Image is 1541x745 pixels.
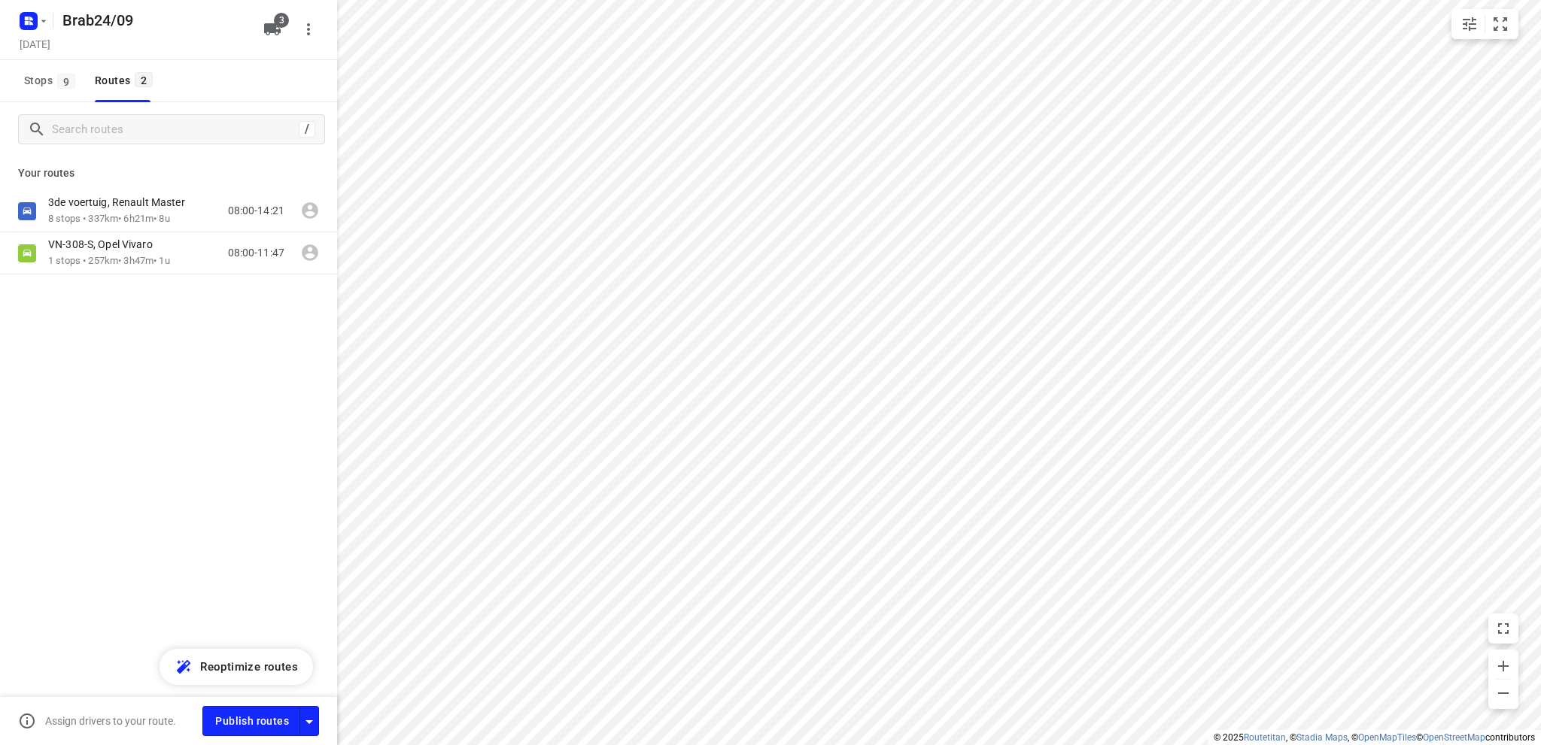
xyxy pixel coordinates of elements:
[14,35,56,53] h5: Project date
[299,121,315,138] div: /
[300,711,318,730] div: Driver app settings
[202,706,300,735] button: Publish routes
[1296,732,1348,743] a: Stadia Maps
[45,715,176,727] p: Assign drivers to your route.
[18,165,319,181] p: Your routes
[48,212,200,226] p: 8 stops • 337km • 6h21m • 8u
[200,657,298,677] span: Reoptimize routes
[24,71,80,90] span: Stops
[1451,9,1518,39] div: small contained button group
[1423,732,1485,743] a: OpenStreetMap
[257,14,287,44] button: 3
[57,74,75,89] span: 9
[215,712,289,731] span: Publish routes
[295,238,325,268] span: Assign driver
[228,245,284,261] p: 08:00-11:47
[160,649,313,685] button: Reoptimize routes
[95,71,157,90] div: Routes
[228,203,284,219] p: 08:00-14:21
[1358,732,1416,743] a: OpenMapTiles
[1244,732,1286,743] a: Routetitan
[295,195,325,226] span: Assign driver
[52,118,299,141] input: Search routes
[56,8,251,32] h5: Rename
[1454,9,1485,39] button: Map settings
[48,254,170,268] p: 1 stops • 257km • 3h47m • 1u
[1485,9,1515,39] button: Fit zoom
[135,72,153,87] span: 2
[1214,732,1535,743] li: © 2025 , © , © © contributors
[274,13,289,28] span: 3
[48,238,162,251] p: VN-308-S, Opel Vivaro
[48,195,194,209] p: 3de voertuig, Renault Master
